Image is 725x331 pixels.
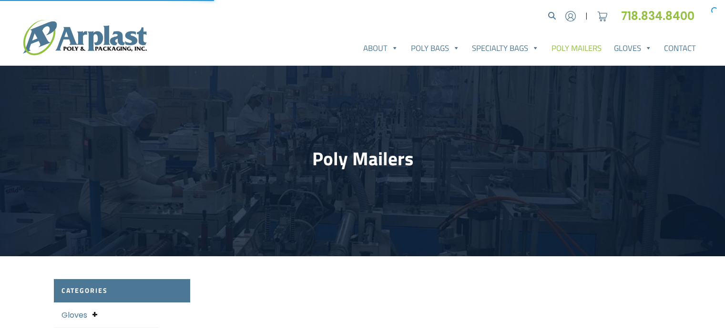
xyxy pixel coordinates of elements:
a: 718.834.8400 [621,8,702,24]
a: Specialty Bags [466,39,546,58]
h1: Poly Mailers [54,148,672,170]
img: logo [23,20,147,55]
a: Gloves [608,39,658,58]
a: Contact [658,39,702,58]
a: Gloves [61,310,87,321]
a: Poly Bags [405,39,466,58]
a: About [357,39,405,58]
a: Poly Mailers [545,39,608,58]
span: | [585,10,588,22]
h2: Categories [54,279,190,302]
